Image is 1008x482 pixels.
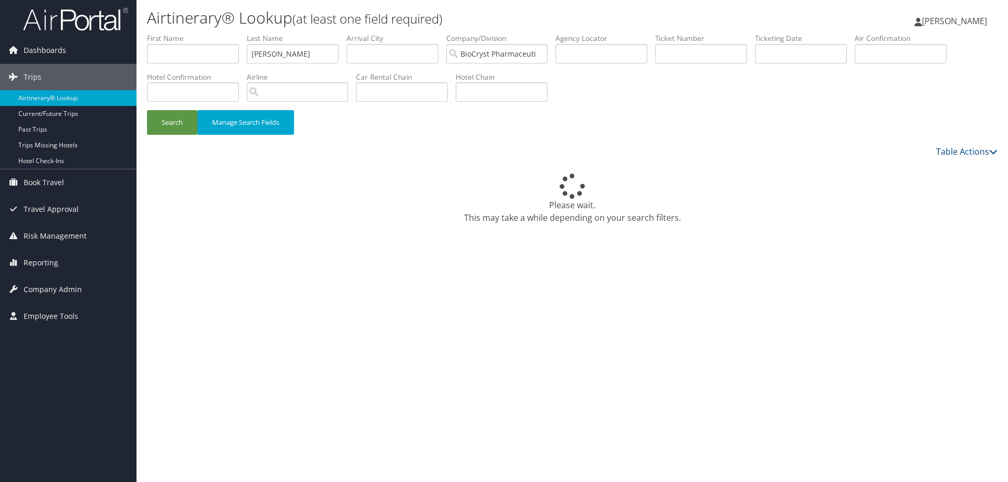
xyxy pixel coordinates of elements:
label: Arrival City [346,33,446,44]
label: Airline [247,72,356,82]
span: Company Admin [24,276,82,303]
button: Search [147,110,197,135]
span: [PERSON_NAME] [922,15,987,27]
label: First Name [147,33,247,44]
label: Car Rental Chain [356,72,456,82]
label: Agency Locator [555,33,655,44]
span: Employee Tools [24,303,78,329]
label: Ticketing Date [755,33,855,44]
label: Last Name [247,33,346,44]
span: Trips [24,64,41,90]
button: Manage Search Fields [197,110,294,135]
label: Ticket Number [655,33,755,44]
span: Travel Approval [24,196,79,222]
span: Reporting [24,250,58,276]
small: (at least one field required) [292,10,443,27]
a: Table Actions [936,146,997,157]
a: [PERSON_NAME] [915,5,997,37]
label: Company/Division [446,33,555,44]
div: Please wait. This may take a while depending on your search filters. [147,174,997,224]
span: Dashboards [24,37,66,63]
label: Air Confirmation [855,33,954,44]
span: Book Travel [24,169,64,196]
span: Risk Management [24,223,87,249]
label: Hotel Chain [456,72,555,82]
label: Hotel Confirmation [147,72,247,82]
h1: Airtinerary® Lookup [147,7,714,29]
img: airportal-logo.png [23,7,128,31]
